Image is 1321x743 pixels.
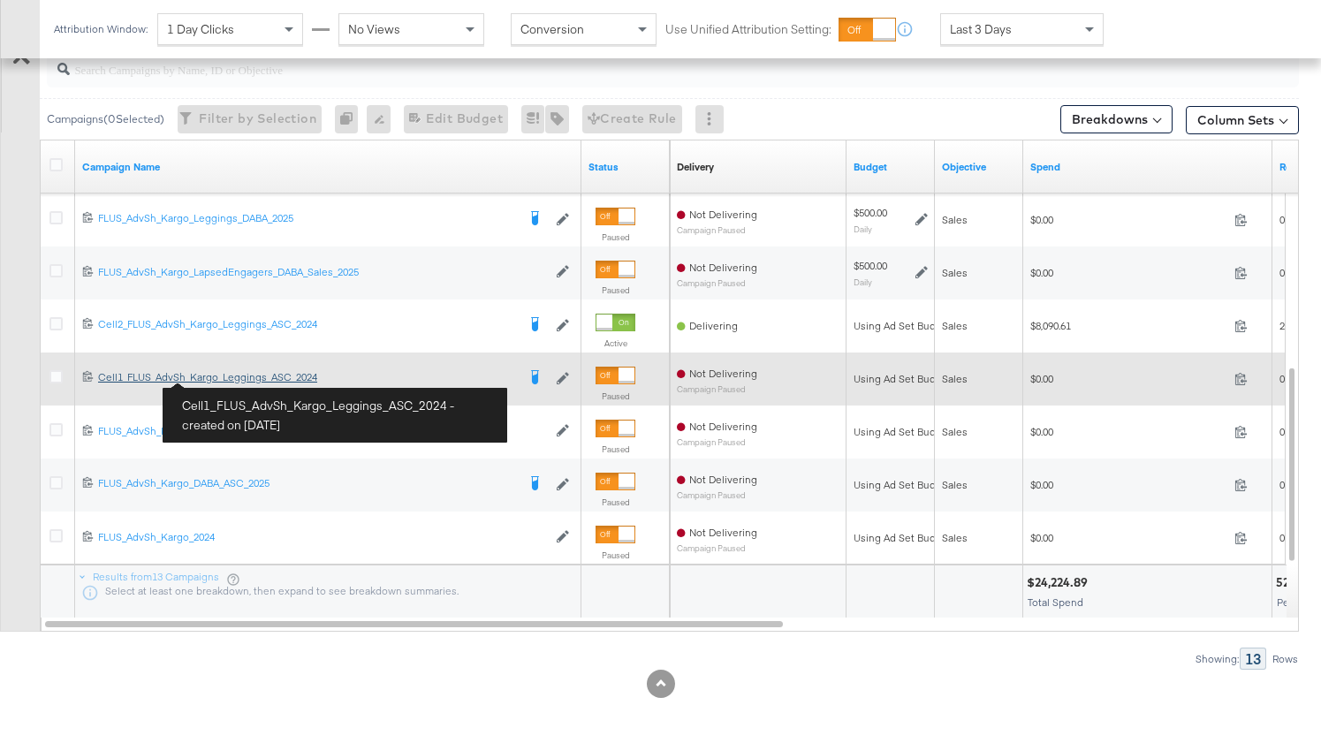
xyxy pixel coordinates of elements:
[677,384,757,394] sub: Campaign Paused
[1195,653,1240,665] div: Showing:
[665,21,831,38] label: Use Unified Attribution Setting:
[98,211,516,225] div: FLUS_AdvSh_Kargo_Leggings_DABA_2025
[98,211,516,229] a: FLUS_AdvSh_Kargo_Leggings_DABA_2025
[854,372,952,386] div: Using Ad Set Budget
[1279,213,1285,226] span: 0
[854,160,928,174] a: The maximum amount you're willing to spend on your ads, on average each day or over the lifetime ...
[596,497,635,508] label: Paused
[82,160,574,174] a: Your campaign name.
[1030,425,1227,438] span: $0.00
[1030,213,1227,226] span: $0.00
[677,160,714,174] div: Delivery
[1277,595,1310,609] span: People
[596,337,635,349] label: Active
[1279,478,1285,491] span: 0
[677,160,714,174] a: Reflects the ability of your Ad Campaign to achieve delivery based on ad states, schedule and bud...
[1030,160,1265,174] a: The total amount spent to date.
[167,21,234,37] span: 1 Day Clicks
[98,370,516,384] div: Cell1_FLUS_AdvSh_Kargo_Leggings_ASC_2024
[677,278,757,288] sub: Campaign Paused
[70,45,1188,80] input: Search Campaigns by Name, ID or Objective
[950,21,1012,37] span: Last 3 Days
[854,425,952,439] div: Using Ad Set Budget
[942,266,968,279] span: Sales
[1279,531,1285,544] span: 0
[854,206,887,220] div: $500.00
[98,424,547,438] div: FLUS_AdvSh_Kargo_Leggings_DABA_2024 Campaign
[689,367,757,380] span: Not Delivering
[942,160,1016,174] a: Your campaign's objective.
[596,550,635,561] label: Paused
[1186,106,1299,134] button: Column Sets
[677,543,757,553] sub: Campaign Paused
[677,490,757,500] sub: Campaign Paused
[98,530,547,544] div: FLUS_AdvSh_Kargo_2024
[98,317,516,331] div: Cell2_FLUS_AdvSh_Kargo_Leggings_ASC_2024
[689,208,757,221] span: Not Delivering
[596,284,635,296] label: Paused
[689,473,757,486] span: Not Delivering
[98,476,516,490] div: FLUS_AdvSh_Kargo_DABA_ASC_2025
[1060,105,1173,133] button: Breakdowns
[689,420,757,433] span: Not Delivering
[98,370,516,388] a: Cell1_FLUS_AdvSh_Kargo_Leggings_ASC_2024
[677,225,757,235] sub: Campaign Paused
[854,319,952,333] div: Using Ad Set Budget
[1279,372,1285,385] span: 0
[689,319,738,332] span: Delivering
[942,372,968,385] span: Sales
[677,437,757,447] sub: Campaign Paused
[854,277,872,287] sub: Daily
[942,319,968,332] span: Sales
[1030,372,1227,385] span: $0.00
[596,231,635,243] label: Paused
[942,213,968,226] span: Sales
[335,105,367,133] div: 0
[98,424,547,439] a: FLUS_AdvSh_Kargo_Leggings_DABA_2024 Campaign
[1030,319,1227,332] span: $8,090.61
[942,478,968,491] span: Sales
[854,531,952,545] div: Using Ad Set Budget
[1279,266,1285,279] span: 0
[689,526,757,539] span: Not Delivering
[1240,648,1266,670] div: 13
[854,259,887,273] div: $500.00
[596,390,635,402] label: Paused
[942,425,968,438] span: Sales
[588,160,663,174] a: Shows the current state of your Ad Campaign.
[1279,319,1313,332] span: 227,298
[98,476,516,494] a: FLUS_AdvSh_Kargo_DABA_ASC_2025
[596,444,635,455] label: Paused
[1030,531,1227,544] span: $0.00
[348,21,400,37] span: No Views
[1028,595,1083,609] span: Total Spend
[942,531,968,544] span: Sales
[1030,478,1227,491] span: $0.00
[1279,425,1285,438] span: 0
[98,265,547,279] div: FLUS_AdvSh_Kargo_LapsedEngagers_DABA_Sales_2025
[98,317,516,335] a: Cell2_FLUS_AdvSh_Kargo_Leggings_ASC_2024
[47,111,164,127] div: Campaigns ( 0 Selected)
[854,478,952,492] div: Using Ad Set Budget
[1030,266,1227,279] span: $0.00
[98,530,547,545] a: FLUS_AdvSh_Kargo_2024
[98,265,547,280] a: FLUS_AdvSh_Kargo_LapsedEngagers_DABA_Sales_2025
[1272,653,1299,665] div: Rows
[520,21,584,37] span: Conversion
[854,224,872,234] sub: Daily
[1027,574,1093,591] div: $24,224.89
[689,261,757,274] span: Not Delivering
[53,23,148,35] div: Attribution Window:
